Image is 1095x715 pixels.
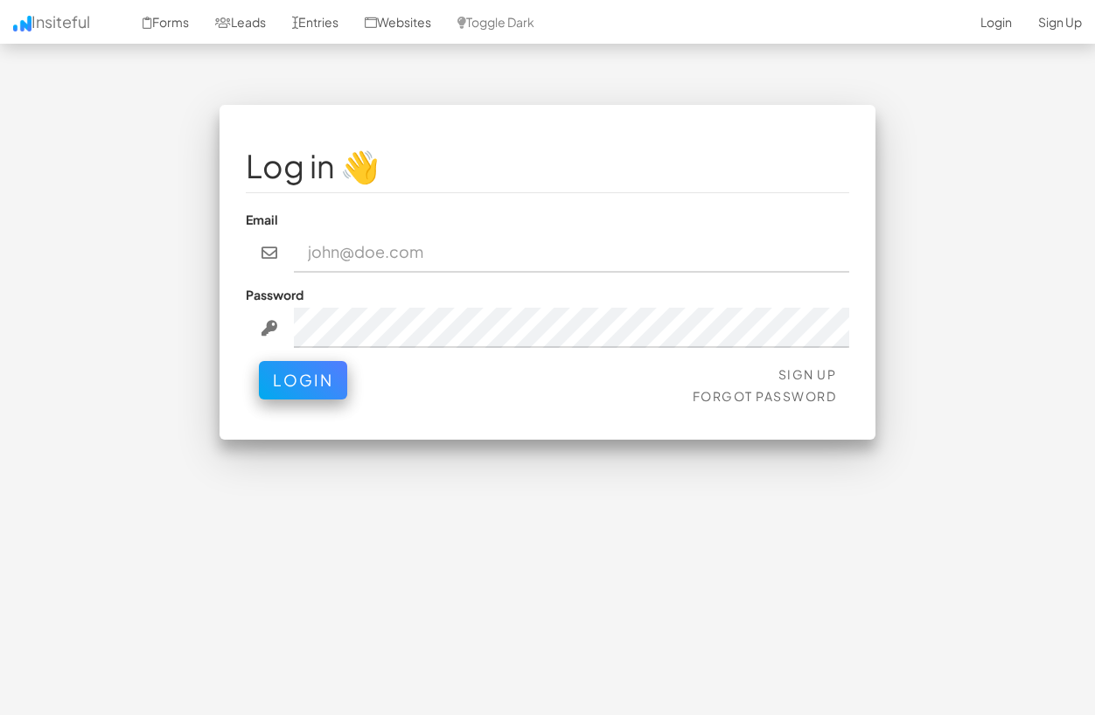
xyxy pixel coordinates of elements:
[294,233,850,273] input: john@doe.com
[246,149,849,184] h1: Log in 👋
[778,366,837,382] a: Sign Up
[13,16,31,31] img: icon.png
[693,388,837,404] a: Forgot Password
[246,286,303,303] label: Password
[246,211,278,228] label: Email
[259,361,347,399] button: Login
